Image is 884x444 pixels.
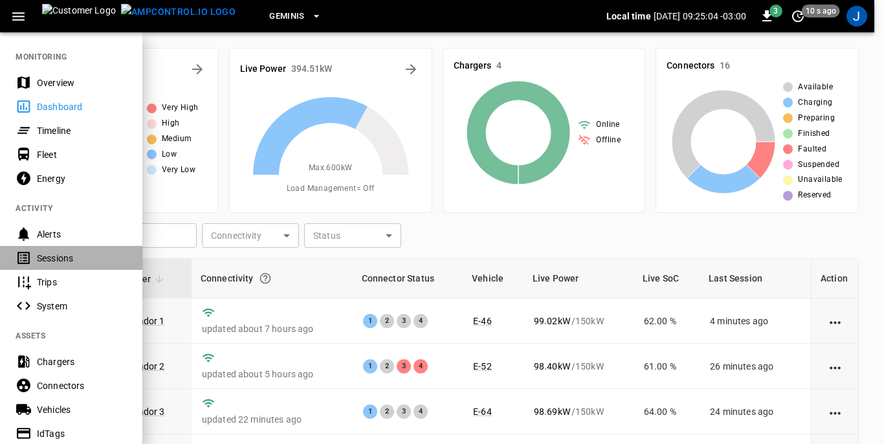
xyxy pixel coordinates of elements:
[42,4,116,28] img: Customer Logo
[37,252,127,265] div: Sessions
[654,10,746,23] p: [DATE] 09:25:04 -03:00
[37,228,127,241] div: Alerts
[121,4,236,20] img: ampcontrol.io logo
[769,5,782,17] span: 3
[37,100,127,113] div: Dashboard
[37,403,127,416] div: Vehicles
[606,10,651,23] p: Local time
[37,172,127,185] div: Energy
[37,300,127,313] div: System
[37,379,127,392] div: Connectors
[269,9,305,24] span: Geminis
[788,6,808,27] button: set refresh interval
[846,6,867,27] div: profile-icon
[37,124,127,137] div: Timeline
[37,148,127,161] div: Fleet
[37,76,127,89] div: Overview
[37,355,127,368] div: Chargers
[802,5,840,17] span: 10 s ago
[37,276,127,289] div: Trips
[37,427,127,440] div: IdTags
